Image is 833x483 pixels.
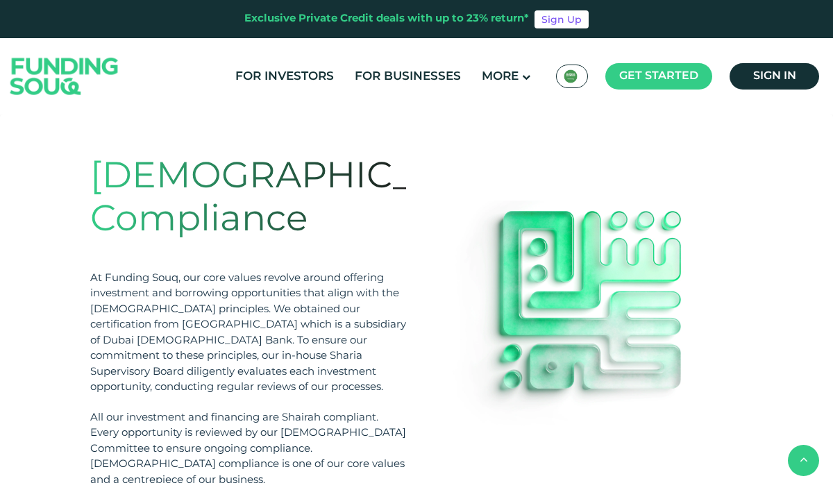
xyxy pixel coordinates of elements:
[753,71,796,81] span: Sign in
[619,71,698,81] span: Get started
[788,445,819,476] button: back
[90,156,406,243] h1: [DEMOGRAPHIC_DATA] Compliance
[244,11,529,27] div: Exclusive Private Credit deals with up to 23% return*
[535,10,589,28] a: Sign Up
[90,271,406,396] div: At Funding Souq, our core values revolve around offering investment and borrowing opportunities t...
[482,71,519,83] span: More
[564,69,578,83] img: SA Flag
[232,65,337,88] a: For Investors
[446,201,724,443] img: shariah-banner
[351,65,464,88] a: For Businesses
[730,63,819,90] a: Sign in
